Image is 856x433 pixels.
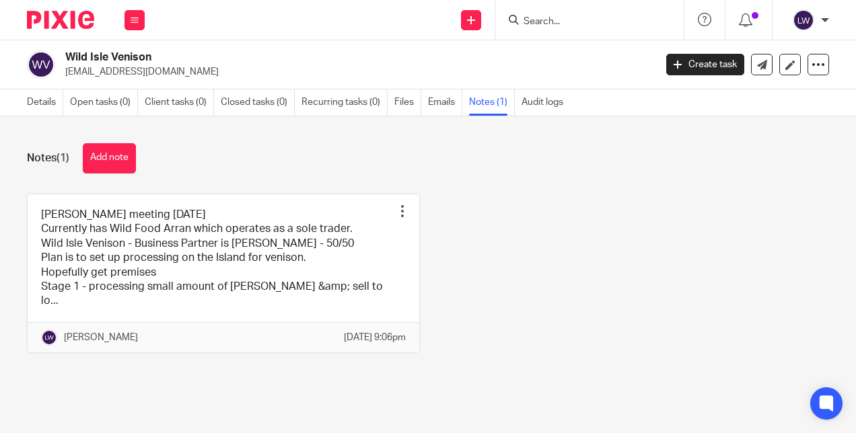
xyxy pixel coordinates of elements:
p: [DATE] 9:06pm [344,331,406,344]
p: [PERSON_NAME] [64,331,138,344]
a: Files [394,89,421,116]
h1: Notes [27,151,69,165]
img: svg%3E [41,329,57,346]
span: (1) [57,153,69,163]
p: [EMAIL_ADDRESS][DOMAIN_NAME] [65,65,646,79]
button: Add note [83,143,136,173]
a: Client tasks (0) [145,89,214,116]
h2: Wild Isle Venison [65,50,530,65]
input: Search [522,16,643,28]
img: Pixie [27,11,94,29]
a: Emails [428,89,462,116]
img: svg%3E [27,50,55,79]
a: Closed tasks (0) [221,89,295,116]
a: Open tasks (0) [70,89,138,116]
img: svg%3E [793,9,814,31]
a: Details [27,89,63,116]
a: Audit logs [522,89,570,116]
a: Recurring tasks (0) [301,89,388,116]
a: Create task [666,54,744,75]
a: Notes (1) [469,89,515,116]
